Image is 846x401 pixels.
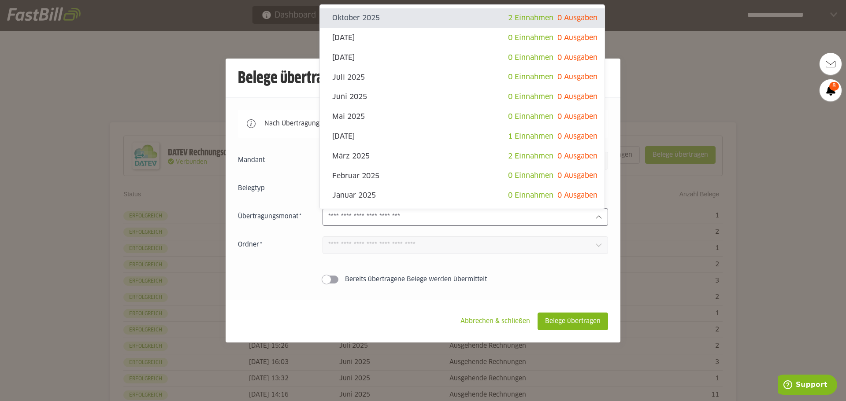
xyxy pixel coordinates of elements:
span: 0 Einnahmen [508,74,553,81]
span: 0 Ausgaben [557,93,597,100]
span: 0 Einnahmen [508,54,553,61]
span: 0 Ausgaben [557,74,597,81]
span: 0 Einnahmen [508,93,553,100]
sl-button: Belege übertragen [538,313,608,330]
span: 0 Ausgaben [557,15,597,22]
sl-option: Oktober 2025 [320,8,605,28]
span: 0 Ausgaben [557,133,597,140]
sl-option: [DATE] [320,127,605,147]
sl-switch: Bereits übertragene Belege werden übermittelt [238,275,608,284]
sl-button: Abbrechen & schließen [453,313,538,330]
span: 2 Einnahmen [508,15,553,22]
span: 2 Einnahmen [508,153,553,160]
span: 0 Ausgaben [557,172,597,179]
iframe: Öffnet ein Widget, in dem Sie weitere Informationen finden [778,375,837,397]
span: 0 Ausgaben [557,153,597,160]
sl-option: Mai 2025 [320,107,605,127]
sl-option: [DATE] [320,28,605,48]
span: 0 Ausgaben [557,34,597,41]
span: 0 Einnahmen [508,34,553,41]
span: 0 Ausgaben [557,192,597,199]
span: 1 Einnahmen [508,133,553,140]
sl-option: Juni 2025 [320,87,605,107]
span: 0 Einnahmen [508,113,553,120]
sl-option: Dezember 2024 [320,206,605,225]
sl-option: Juli 2025 [320,67,605,87]
sl-option: Januar 2025 [320,186,605,206]
span: 0 Ausgaben [557,54,597,61]
sl-option: März 2025 [320,147,605,166]
span: 0 Einnahmen [508,192,553,199]
a: 8 [820,79,842,101]
span: 0 Ausgaben [557,113,597,120]
span: 0 Einnahmen [508,172,553,179]
span: 8 [829,82,839,91]
sl-option: [DATE] [320,48,605,68]
sl-option: Februar 2025 [320,166,605,186]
